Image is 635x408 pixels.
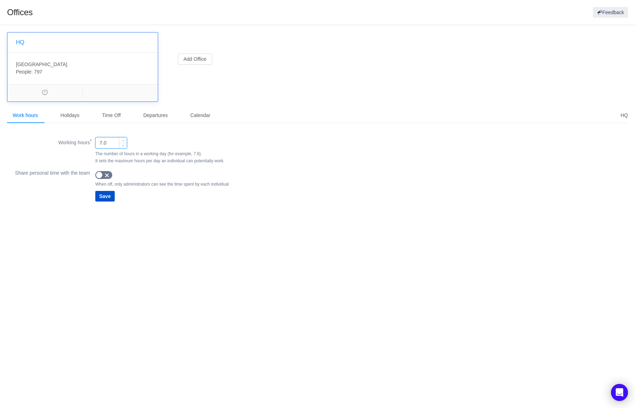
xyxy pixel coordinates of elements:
[178,53,212,65] button: Add Office
[16,39,24,45] a: HQ
[122,145,125,147] i: icon: down
[7,168,90,177] label: Share personal time with the team
[7,137,90,146] label: Working hours
[7,7,242,18] h1: Offices
[16,62,67,67] span: [GEOGRAPHIC_DATA]
[95,191,115,202] button: Save
[55,107,85,123] div: Holidays
[122,139,125,142] i: icon: up
[7,107,43,123] div: Work hours
[95,150,628,164] div: The number of hours in a working day (for example, 7.6). It sets the maximum hours per day an ind...
[7,89,82,97] i: icon: poweroff
[90,139,96,145] span: (required)
[119,138,127,143] span: Increase Value
[138,107,173,123] div: Departures
[593,7,628,18] button: Feedback
[95,181,628,188] div: When off, only administrators can see the time spent by each individual
[119,143,127,148] span: Decrease Value
[621,112,628,118] span: HQ
[611,384,628,401] div: Open Intercom Messenger
[96,107,126,123] div: Time Off
[185,107,216,123] div: Calendar
[7,52,158,84] div: People: 797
